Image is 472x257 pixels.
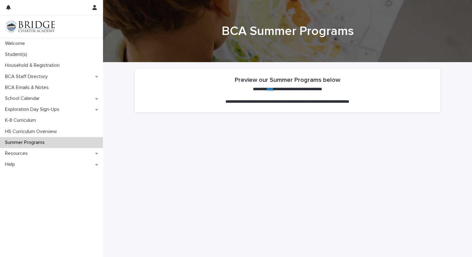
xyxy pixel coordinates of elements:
[2,74,53,80] p: BCA Staff Directory
[135,24,440,39] h1: BCA Summer Programs
[2,106,64,112] p: Exploration Day Sign-Ups
[2,52,32,57] p: Student(s)
[2,129,62,135] p: HS Curriculum Overview
[2,41,30,47] p: Welcome
[235,76,340,84] h2: Preview our Summer Programs below
[5,20,55,33] img: V1C1m3IdTEidaUdm9Hs0
[2,96,45,101] p: School Calendar
[2,151,33,156] p: Resources
[2,161,20,167] p: Help
[2,85,54,91] p: BCA Emails & Notes
[2,117,41,123] p: K-8 Curriculum
[2,140,50,146] p: Summer Programs
[2,62,65,68] p: Household & Registration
